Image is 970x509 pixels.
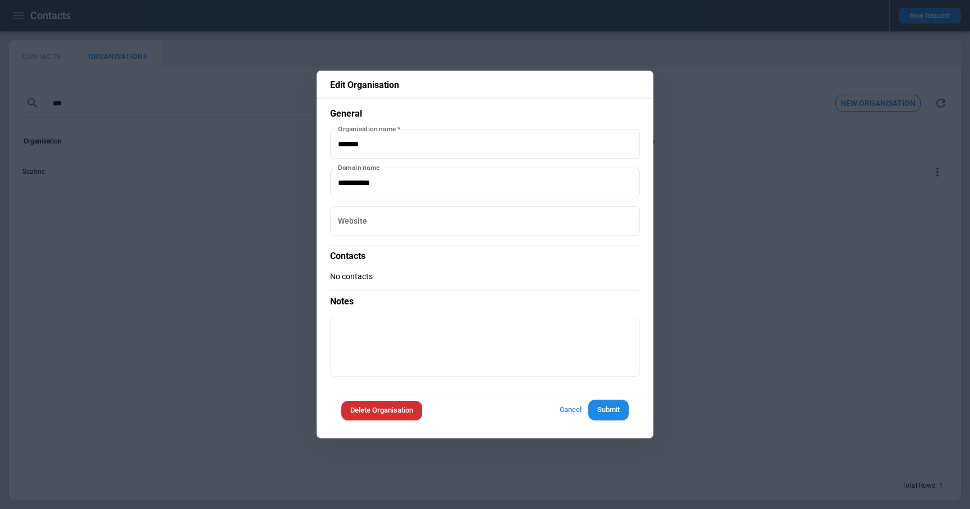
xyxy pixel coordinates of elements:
[338,124,400,133] label: Organisation name
[330,108,640,120] p: General
[588,400,629,420] button: Submit
[552,400,588,420] button: Cancel
[330,290,640,308] p: Notes
[341,401,422,420] button: Delete Organisation
[338,163,380,172] label: Domain name
[330,272,640,281] p: No contacts
[330,80,640,91] p: Edit Organisation
[330,245,640,262] p: Contacts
